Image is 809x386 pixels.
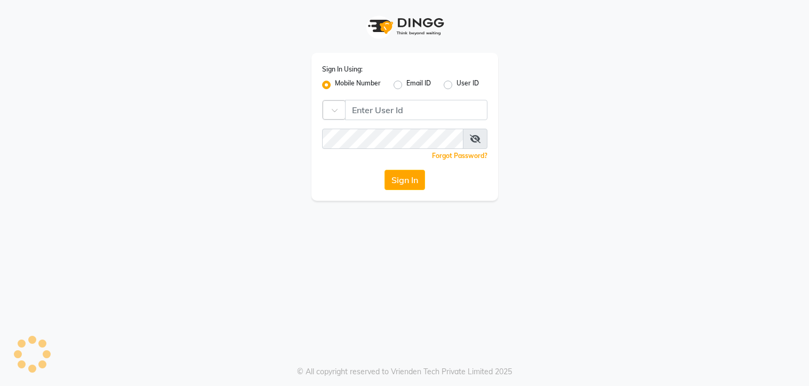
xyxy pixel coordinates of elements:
label: Sign In Using: [322,65,363,74]
label: User ID [456,78,479,91]
input: Username [345,100,487,120]
label: Email ID [406,78,431,91]
img: logo1.svg [362,11,447,42]
input: Username [322,129,463,149]
button: Sign In [385,170,425,190]
a: Forgot Password? [432,152,487,160]
label: Mobile Number [335,78,381,91]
